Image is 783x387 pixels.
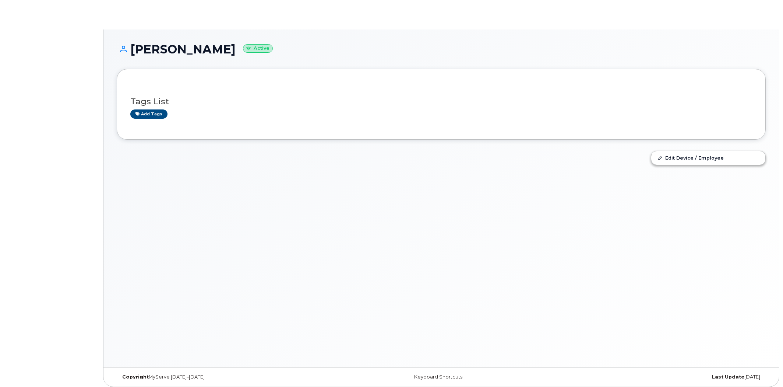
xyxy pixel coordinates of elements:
strong: Last Update [712,374,744,380]
h3: Tags List [130,97,752,106]
div: MyServe [DATE]–[DATE] [117,374,333,380]
a: Add tags [130,109,167,119]
a: Edit Device / Employee [651,151,765,164]
div: [DATE] [549,374,766,380]
a: Keyboard Shortcuts [414,374,462,380]
h1: [PERSON_NAME] [117,43,766,56]
strong: Copyright [122,374,149,380]
small: Active [243,44,273,53]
